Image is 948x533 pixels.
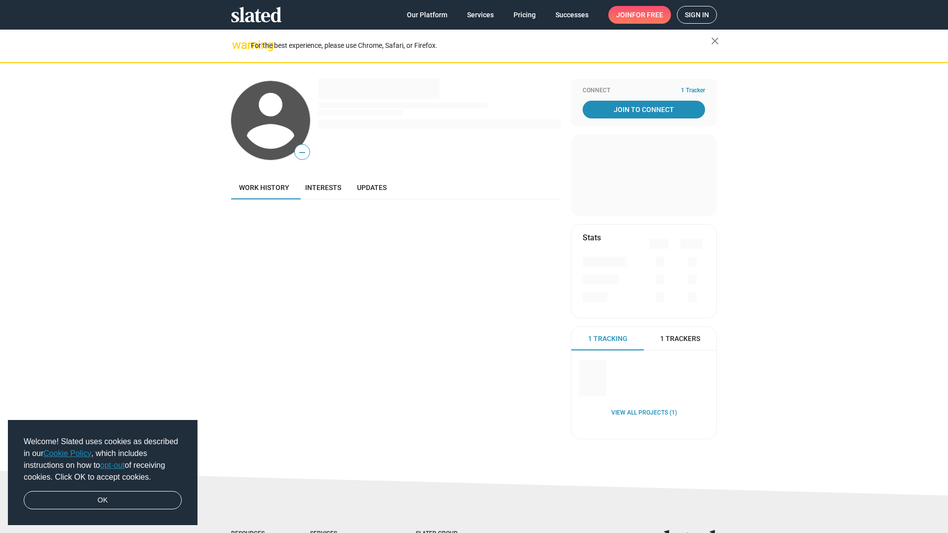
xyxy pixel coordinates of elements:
[583,232,601,243] mat-card-title: Stats
[506,6,544,24] a: Pricing
[24,436,182,483] span: Welcome! Slated uses cookies as described in our , which includes instructions on how to of recei...
[349,176,395,199] a: Updates
[43,449,91,457] a: Cookie Policy
[295,146,310,159] span: —
[8,420,197,526] div: cookieconsent
[685,6,709,23] span: Sign in
[588,334,628,343] span: 1 Tracking
[677,6,717,24] a: Sign in
[100,461,125,469] a: opt-out
[583,87,705,95] div: Connect
[407,6,447,24] span: Our Platform
[632,6,663,24] span: for free
[297,176,349,199] a: Interests
[232,39,244,51] mat-icon: warning
[513,6,536,24] span: Pricing
[357,184,387,191] span: Updates
[305,184,341,191] span: Interests
[585,101,703,118] span: Join To Connect
[681,87,705,95] span: 1 Tracker
[709,35,721,47] mat-icon: close
[611,409,677,417] a: View all Projects (1)
[660,334,700,343] span: 1 Trackers
[24,491,182,510] a: dismiss cookie message
[555,6,589,24] span: Successes
[608,6,671,24] a: Joinfor free
[616,6,663,24] span: Join
[231,176,297,199] a: Work history
[399,6,455,24] a: Our Platform
[459,6,502,24] a: Services
[251,39,711,52] div: For the best experience, please use Chrome, Safari, or Firefox.
[583,101,705,118] a: Join To Connect
[548,6,596,24] a: Successes
[239,184,289,191] span: Work history
[467,6,494,24] span: Services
